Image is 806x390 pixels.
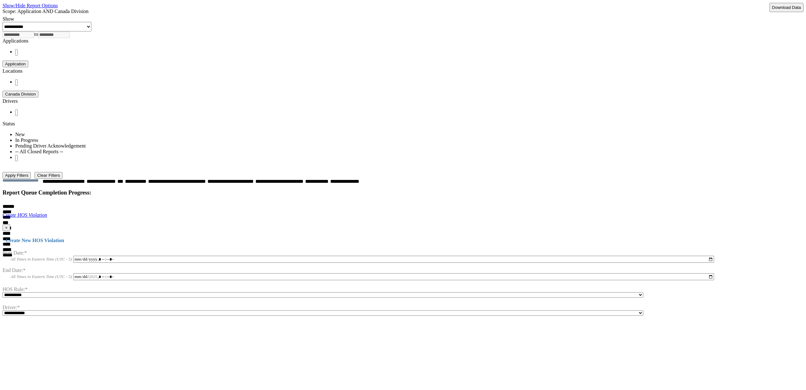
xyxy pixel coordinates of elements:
label: Drivers [3,98,18,104]
label: Driver:* [3,302,20,310]
span: -- All Closed Reports -- [15,149,63,154]
label: Start Date:* [3,242,27,255]
button: Download Data [770,3,803,12]
a: Show/Hide Report Options [3,1,58,10]
span: In Progress [15,137,38,143]
label: Status [3,121,15,126]
button: Application [3,61,28,67]
span: to [34,31,38,37]
button: Change Filter Options [35,172,62,179]
h4: Report Queue Completion Progress: [3,189,803,196]
label: End Date:* [3,259,25,273]
h4: Create New HOS Violation [3,238,803,243]
a: Create HOS Violation [3,212,47,218]
span: All Times in Eastern Time (UTC - 5) [10,274,72,279]
label: Applications [3,38,29,43]
button: Canada Division [3,91,38,97]
span: New [15,132,25,137]
button: × [3,224,10,231]
label: Show [3,16,14,22]
span: Scope: Application AND Canada Division [3,9,88,14]
span: Pending Driver Acknowledgement [15,143,86,149]
span: All Times in Eastern Time (UTC - 5) [10,257,72,261]
label: Locations [3,68,23,74]
button: Change Filter Options [3,172,31,179]
label: HOS Rule:* [3,284,28,292]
